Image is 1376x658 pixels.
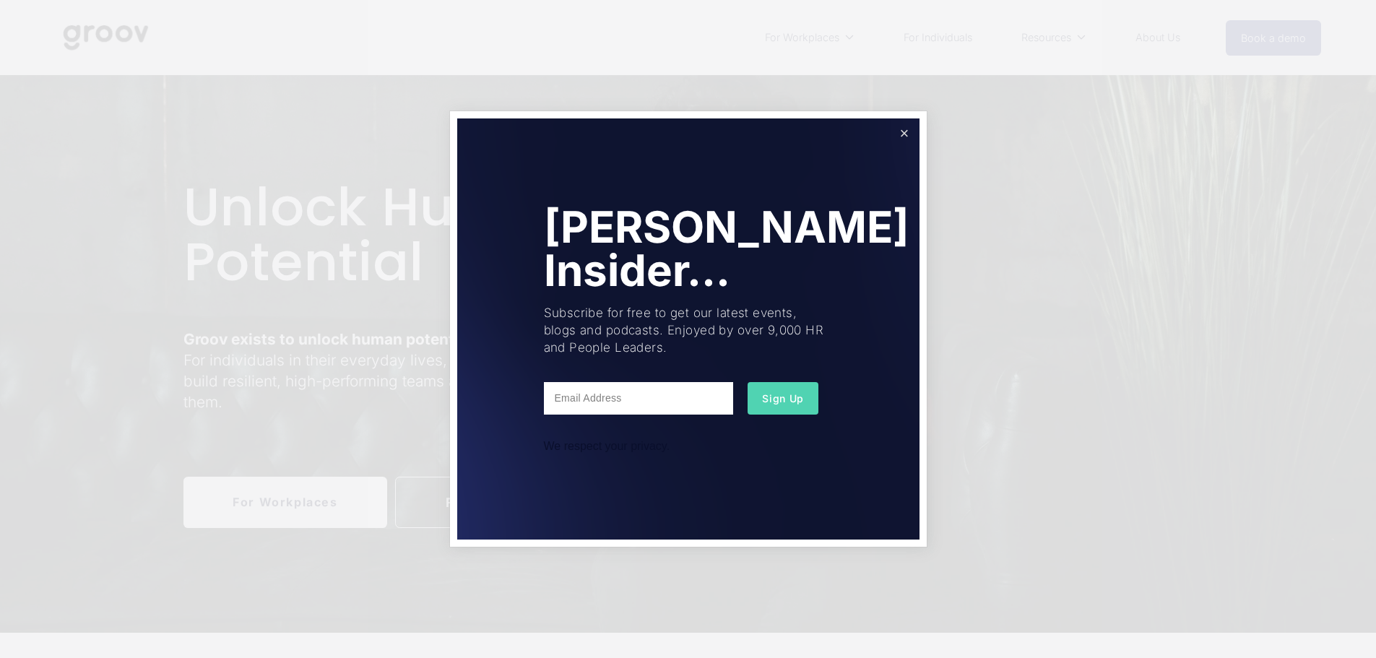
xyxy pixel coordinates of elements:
input: Email Address [544,382,733,415]
div: We respect your privacy. [544,440,833,453]
h1: [PERSON_NAME] Insider... [544,205,909,292]
button: Sign Up [748,382,818,415]
span: Sign Up [762,392,804,404]
a: Close [891,121,917,146]
p: Subscribe for free to get our latest events, blogs and podcasts. Enjoyed by over 9,000 HR and Peo... [544,305,833,356]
